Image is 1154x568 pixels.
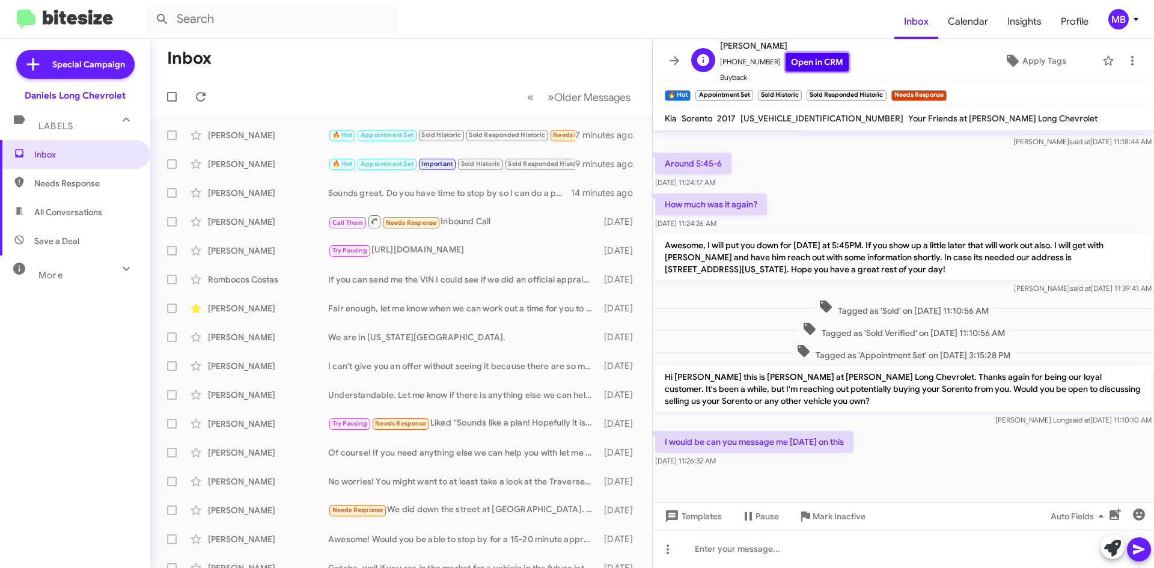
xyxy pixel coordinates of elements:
div: Fair enough, let me know when we can work out a time for you to bring it by. We are open on Satur... [328,302,598,314]
span: Buyback [720,72,849,84]
span: Pause [756,505,779,527]
div: 14 minutes ago [571,187,643,199]
div: [PERSON_NAME] [208,245,328,257]
div: I can't give you an offer without seeing it because there are so many factors. An appraisal takes... [328,360,598,372]
div: Would you be able to come by [DATE] or in the next few days so I can do a physical and mechanical... [328,157,575,171]
span: [PERSON_NAME] [720,38,849,53]
span: Tagged as 'Sold Verified' on [DATE] 11:10:56 AM [798,322,1010,339]
span: Mark Inactive [813,505,865,527]
p: I would be can you message me [DATE] on this [655,431,853,453]
div: 7 minutes ago [575,129,643,141]
span: Auto Fields [1051,505,1108,527]
button: Auto Fields [1041,505,1118,527]
span: All Conversations [34,206,102,218]
span: Save a Deal [34,235,79,247]
span: Your Friends at [PERSON_NAME] Long Chevrolet [908,113,1098,124]
button: Apply Tags [973,50,1096,72]
div: [PERSON_NAME] [208,389,328,401]
div: [PERSON_NAME] [208,216,328,228]
div: [PERSON_NAME] [208,331,328,343]
span: Needs Response [553,131,604,139]
div: [URL][DOMAIN_NAME] [328,243,598,257]
div: [PERSON_NAME] [208,475,328,487]
span: [DATE] 11:24:26 AM [655,219,716,228]
span: Try Pausing [332,420,367,427]
div: 9 minutes ago [575,158,643,170]
span: [PERSON_NAME] Long [DATE] 11:10:10 AM [995,415,1152,424]
div: [DATE] [598,245,643,257]
small: Sold Historic [758,90,802,101]
button: MB [1098,9,1141,29]
span: Try Pausing [332,246,367,254]
div: [DATE] [598,389,643,401]
div: [PERSON_NAME] [208,360,328,372]
span: » [548,90,554,105]
div: We are in [US_STATE][GEOGRAPHIC_DATA]. [328,331,598,343]
div: [DATE] [598,447,643,459]
span: Labels [38,121,73,132]
span: Templates [662,505,722,527]
p: Awesome, I will put you down for [DATE] at 5:45PM. If you show up a little later that will work o... [655,234,1152,280]
span: [DATE] 11:26:32 AM [655,456,716,465]
span: said at [1069,137,1090,146]
div: We did down the street at [GEOGRAPHIC_DATA]. 2024 at4x . Thnks [328,503,598,517]
div: [PERSON_NAME] [208,187,328,199]
span: Sorento [682,113,712,124]
div: Of course! If you need anything else we can help you with let me know. [328,447,598,459]
span: Inbox [34,148,136,160]
div: [DATE] [598,302,643,314]
div: If you can send me the VIN I could see if we did an official appraisal because I am not seeing an... [328,273,598,286]
span: Important [421,160,453,168]
div: [PERSON_NAME] [208,504,328,516]
div: [DATE] [598,273,643,286]
div: No worries! You might want to at least take a look at the Traverse because that will give you cla... [328,475,598,487]
button: Templates [653,505,731,527]
span: [US_VEHICLE_IDENTIFICATION_NUMBER] [740,113,903,124]
div: Understandable. Let me know if there is anything else we can help you with in the future! [328,389,598,401]
span: Older Messages [554,91,630,104]
span: Inbox [894,4,938,39]
p: Hi [PERSON_NAME] this is [PERSON_NAME] at [PERSON_NAME] Long Chevrolet. Thanks again for being ou... [655,366,1152,412]
small: Sold Responded Historic [807,90,886,101]
span: [PHONE_NUMBER] [720,53,849,72]
h1: Inbox [167,49,212,68]
button: Next [540,85,638,109]
div: [PERSON_NAME] [208,447,328,459]
span: [PERSON_NAME] [DATE] 11:18:44 AM [1013,137,1152,146]
span: 🔥 Hot [332,131,353,139]
div: [DATE] [598,331,643,343]
span: [PERSON_NAME] [DATE] 11:39:41 AM [1014,284,1152,293]
div: [PERSON_NAME] [208,129,328,141]
div: [PERSON_NAME] [208,302,328,314]
nav: Page navigation example [521,85,638,109]
a: Special Campaign [16,50,135,79]
div: Daniels Long Chevrolet [25,90,126,102]
span: Call Them [332,219,364,227]
span: Needs Response [34,177,136,189]
a: Profile [1051,4,1098,39]
span: Tagged as 'Sold' on [DATE] 11:10:56 AM [814,299,994,317]
span: Tagged as 'Appointment Set' on [DATE] 3:15:28 PM [792,344,1015,361]
span: Appointment Set [361,160,414,168]
a: Insights [998,4,1051,39]
span: « [527,90,534,105]
button: Pause [731,505,789,527]
span: Sold Historic [421,131,461,139]
span: Special Campaign [52,58,125,70]
span: Needs Response [332,506,383,514]
div: [DATE] [598,216,643,228]
span: Calendar [938,4,998,39]
button: Previous [520,85,541,109]
div: I would be can you message me [DATE] on this [328,128,575,142]
span: said at [1070,284,1091,293]
div: Inbound Call [328,214,598,229]
span: Needs Response [386,219,437,227]
div: Sounds great. Do you have time to stop by so I can do a physical and mechanical inspection on you... [328,187,571,199]
span: [DATE] 11:24:17 AM [655,178,715,187]
p: Around 5:45-6 [655,153,731,174]
div: [PERSON_NAME] [208,158,328,170]
div: [PERSON_NAME] [208,418,328,430]
div: Rombocos Costas [208,273,328,286]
